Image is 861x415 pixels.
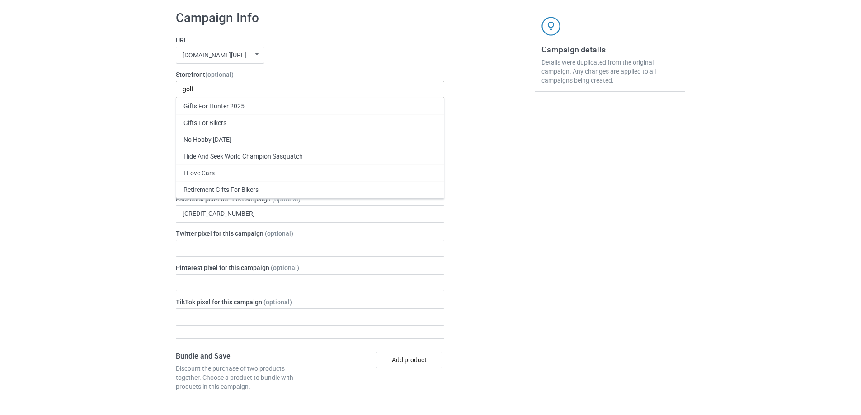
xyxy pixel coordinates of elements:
[176,10,444,26] h1: Campaign Info
[176,164,444,181] div: I Love Cars
[176,298,444,307] label: TikTok pixel for this campaign
[176,352,307,361] h4: Bundle and Save
[176,36,444,45] label: URL
[265,230,293,237] span: (optional)
[176,364,307,391] div: Discount the purchase of two products together. Choose a product to bundle with products in this ...
[376,352,442,368] button: Add product
[176,263,444,272] label: Pinterest pixel for this campaign
[176,229,444,238] label: Twitter pixel for this campaign
[183,52,246,58] div: [DOMAIN_NAME][URL]
[205,71,234,78] span: (optional)
[272,196,301,203] span: (optional)
[176,70,444,79] label: Storefront
[541,17,560,36] img: svg+xml;base64,PD94bWwgdmVyc2lvbj0iMS4wIiBlbmNvZGluZz0iVVRGLTgiPz4KPHN2ZyB3aWR0aD0iNDJweCIgaGVpZ2...
[176,195,444,204] label: Facebook pixel for this campaign
[176,98,444,114] div: Gifts For Hunter 2025
[176,198,444,214] div: I Love Beer
[176,148,444,164] div: Hide And Seek World Champion Sasquatch
[176,131,444,148] div: No Hobby [DATE]
[263,298,292,306] span: (optional)
[541,58,678,85] div: Details were duplicated from the original campaign. Any changes are applied to all campaigns bein...
[176,181,444,198] div: Retirement Gifts For Bikers
[271,264,299,271] span: (optional)
[176,114,444,131] div: Gifts For Bikers
[541,44,678,55] h3: Campaign details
